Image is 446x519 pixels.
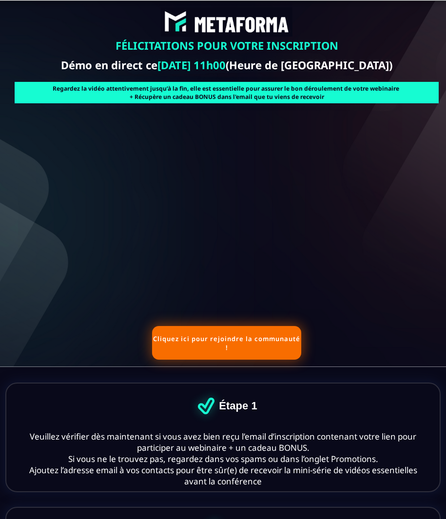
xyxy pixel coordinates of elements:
[7,55,446,75] text: Démo en direct ce (Heure de [GEOGRAPHIC_DATA])
[152,326,301,360] button: Cliquez ici pour rejoindre la communauté !
[216,397,259,415] text: Étape 1
[15,82,439,103] text: Regardez la vidéo attentivement jusqu’à la fin, elle est essentielle pour assurer le bon déroulem...
[186,386,226,426] img: 5b0f7acec7050026322c7a33464a9d2d_df1180c19b023640bdd1f6191e6afa79_big_tick.png
[161,7,292,37] img: abe9e435164421cb06e33ef15842a39e_e5ef653356713f0d7dd3797ab850248d_Capture_d%E2%80%99e%CC%81cran_2...
[157,58,226,72] b: [DATE] 11h00
[7,37,446,55] text: FÉLICITATIONS POUR VOTRE INSCRIPTION
[18,428,428,489] text: Veuillez vérifier dès maintenant si vous avez bien reçu l’email d’inscription contenant votre lie...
